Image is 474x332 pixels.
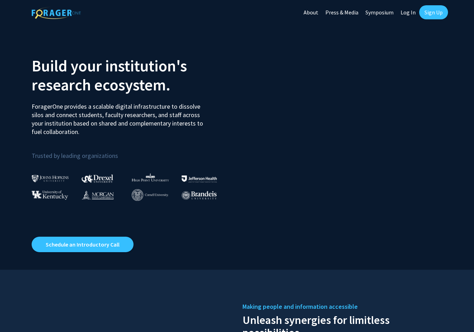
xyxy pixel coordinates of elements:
img: University of Kentucky [32,190,68,200]
img: Cornell University [132,189,168,201]
img: Drexel University [82,174,113,183]
h5: Making people and information accessible [242,301,443,312]
a: Opens in a new tab [32,237,134,252]
img: Morgan State University [82,190,114,199]
img: High Point University [132,173,169,181]
a: Sign Up [419,5,448,19]
p: ForagerOne provides a scalable digital infrastructure to dissolve silos and connect students, fac... [32,97,208,136]
h2: Build your institution's research ecosystem. [32,56,232,94]
img: Thomas Jefferson University [182,175,217,182]
p: Trusted by leading organizations [32,142,232,161]
img: Brandeis University [182,191,217,200]
img: Johns Hopkins University [32,175,69,182]
img: ForagerOne Logo [32,7,81,19]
